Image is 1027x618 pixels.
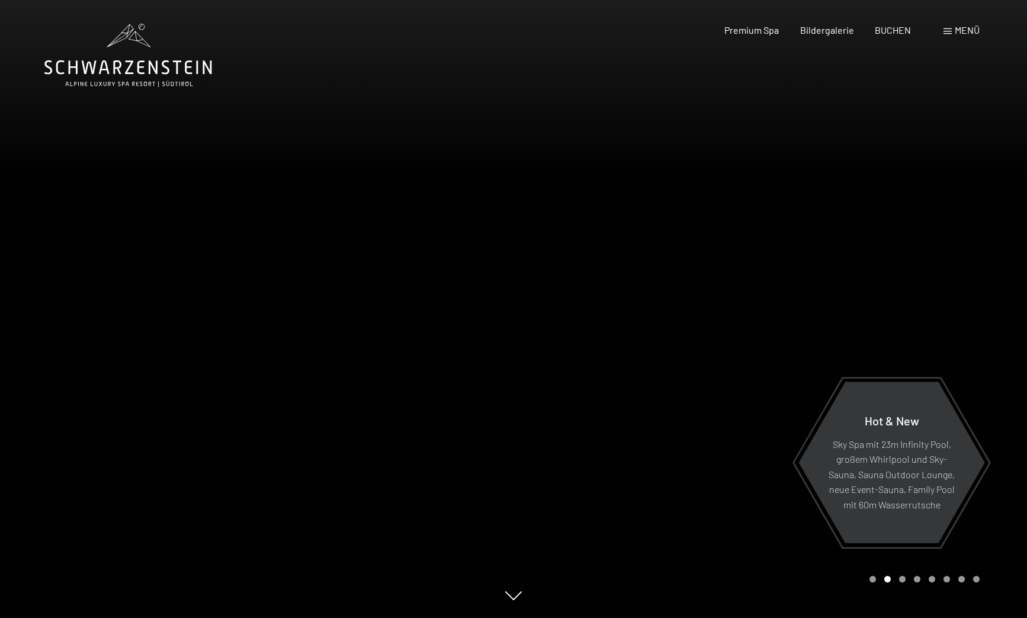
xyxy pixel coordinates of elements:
[865,413,919,427] span: Hot & New
[899,576,906,582] div: Carousel Page 3
[865,576,980,582] div: Carousel Pagination
[884,576,891,582] div: Carousel Page 2 (Current Slide)
[943,576,950,582] div: Carousel Page 6
[800,24,854,36] a: Bildergalerie
[955,24,980,36] span: Menü
[973,576,980,582] div: Carousel Page 8
[869,576,876,582] div: Carousel Page 1
[958,576,965,582] div: Carousel Page 7
[724,24,779,36] a: Premium Spa
[798,381,986,544] a: Hot & New Sky Spa mit 23m Infinity Pool, großem Whirlpool und Sky-Sauna, Sauna Outdoor Lounge, ne...
[929,576,935,582] div: Carousel Page 5
[914,576,920,582] div: Carousel Page 4
[875,24,911,36] a: BUCHEN
[827,436,956,512] p: Sky Spa mit 23m Infinity Pool, großem Whirlpool und Sky-Sauna, Sauna Outdoor Lounge, neue Event-S...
